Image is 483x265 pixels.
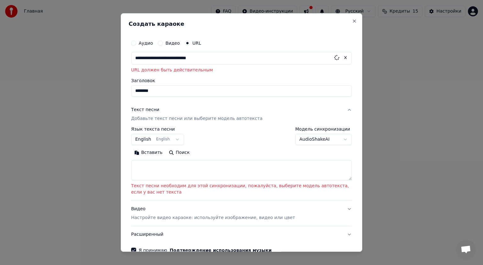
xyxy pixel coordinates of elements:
[139,41,153,45] label: Аудио
[166,148,193,158] button: Поиск
[131,78,352,83] label: Заголовок
[131,116,263,122] p: Добавьте текст песни или выберите модель автотекста
[131,206,295,221] div: Видео
[295,127,352,131] label: Модель синхронизации
[192,41,201,45] label: URL
[131,107,159,113] div: Текст песни
[170,248,272,252] button: Я принимаю
[139,248,272,252] label: Я принимаю
[131,67,352,73] p: URL должен быть действительным
[131,127,184,131] label: Язык текста песни
[131,201,352,226] button: ВидеоНастройте видео караоке: используйте изображение, видео или цвет
[131,127,352,200] div: Текст песниДобавьте текст песни или выберите модель автотекста
[165,41,180,45] label: Видео
[131,148,166,158] button: Вставить
[131,215,295,221] p: Настройте видео караоке: используйте изображение, видео или цвет
[129,21,354,27] h2: Создать караоке
[131,102,352,127] button: Текст песниДобавьте текст песни или выберите модель автотекста
[131,226,352,243] button: Расширенный
[131,183,352,195] p: Текст песни необходим для этой синхронизации, пожалуйста, выберите модель автотекста, если у вас ...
